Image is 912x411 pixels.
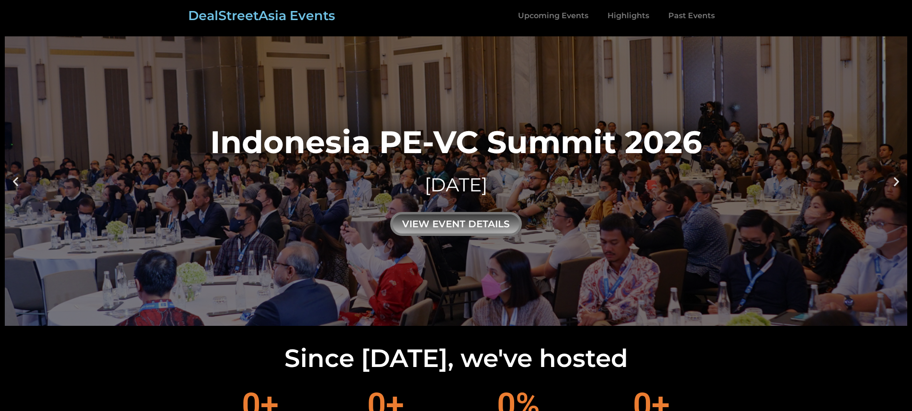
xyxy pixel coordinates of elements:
[210,126,702,157] div: Indonesia PE-VC Summit 2026
[5,36,907,326] a: Indonesia PE-VC Summit 2026[DATE]view event details
[188,8,335,23] a: DealStreetAsia Events
[10,175,22,187] div: Previous slide
[459,317,462,320] span: Go to slide 2
[508,5,598,27] a: Upcoming Events
[390,212,522,236] div: view event details
[5,346,907,371] h2: Since [DATE], we've hosted
[659,5,724,27] a: Past Events
[598,5,659,27] a: Highlights
[210,172,702,198] div: [DATE]
[890,175,902,187] div: Next slide
[450,317,453,320] span: Go to slide 1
